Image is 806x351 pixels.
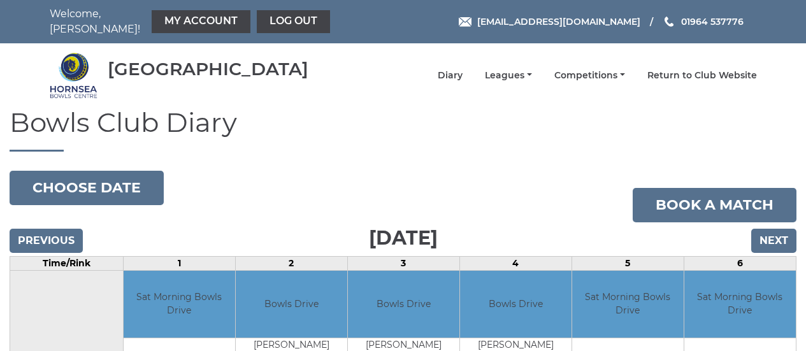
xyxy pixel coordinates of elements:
[50,52,97,99] img: Hornsea Bowls Centre
[10,171,164,205] button: Choose date
[10,257,124,271] td: Time/Rink
[10,108,796,152] h1: Bowls Club Diary
[663,15,744,29] a: Phone us 01964 537776
[124,271,235,338] td: Sat Morning Bowls Drive
[50,6,333,37] nav: Welcome, [PERSON_NAME]!
[477,16,640,27] span: [EMAIL_ADDRESS][DOMAIN_NAME]
[123,257,235,271] td: 1
[347,257,459,271] td: 3
[236,271,347,338] td: Bowls Drive
[751,229,796,253] input: Next
[485,69,532,82] a: Leagues
[438,69,463,82] a: Diary
[459,15,640,29] a: Email [EMAIL_ADDRESS][DOMAIN_NAME]
[633,188,796,222] a: Book a match
[572,257,684,271] td: 5
[572,271,684,338] td: Sat Morning Bowls Drive
[459,257,572,271] td: 4
[348,271,459,338] td: Bowls Drive
[554,69,625,82] a: Competitions
[152,10,250,33] a: My Account
[235,257,347,271] td: 2
[459,17,471,27] img: Email
[108,59,308,79] div: [GEOGRAPHIC_DATA]
[10,229,83,253] input: Previous
[665,17,673,27] img: Phone us
[647,69,757,82] a: Return to Club Website
[681,16,744,27] span: 01964 537776
[684,271,796,338] td: Sat Morning Bowls Drive
[257,10,330,33] a: Log out
[460,271,572,338] td: Bowls Drive
[684,257,796,271] td: 6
